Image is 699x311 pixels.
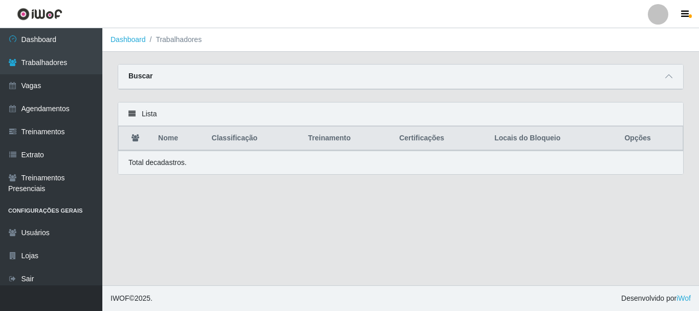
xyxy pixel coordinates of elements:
a: Dashboard [111,35,146,44]
th: Certificações [393,127,488,151]
div: Lista [118,102,683,126]
th: Treinamento [302,127,393,151]
p: Total de cadastros. [128,157,187,168]
span: © 2025 . [111,293,152,304]
th: Opções [618,127,683,151]
th: Classificação [206,127,302,151]
img: CoreUI Logo [17,8,62,20]
th: Nome [152,127,205,151]
nav: breadcrumb [102,28,699,52]
span: Desenvolvido por [621,293,691,304]
span: IWOF [111,294,129,302]
th: Locais do Bloqueio [488,127,618,151]
li: Trabalhadores [146,34,202,45]
strong: Buscar [128,72,152,80]
a: iWof [676,294,691,302]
